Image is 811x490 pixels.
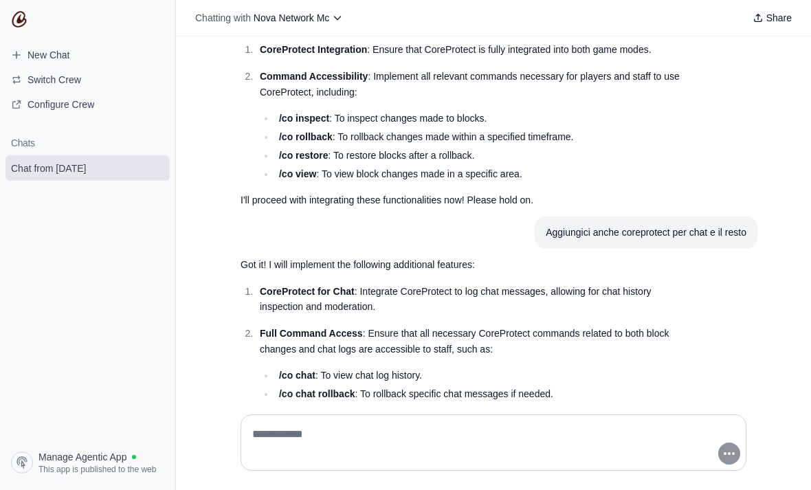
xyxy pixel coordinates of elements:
[546,225,746,241] div: Aggiungici anche coreprotect per chat e il resto
[535,216,757,249] section: User message
[11,11,27,27] img: CrewAI Logo
[27,48,69,62] span: New Chat
[241,192,680,208] p: I'll proceed with integrating these functionalities now! Please hold on.
[260,42,680,58] p: : Ensure that CoreProtect is fully integrated into both game modes.
[27,73,81,87] span: Switch Crew
[279,388,355,399] strong: /co chat rollback
[279,150,329,161] strong: /co restore
[275,148,680,164] li: : To restore blocks after a rollback.
[230,7,691,216] section: Response
[260,326,680,357] p: : Ensure that all necessary CoreProtect commands related to both block changes and chat logs are ...
[5,155,170,181] a: Chat from [DATE]
[742,424,811,490] iframe: Chat Widget
[766,11,792,25] span: Share
[254,12,329,23] span: Nova Network Mc
[279,113,329,124] strong: /co inspect
[279,370,315,381] strong: /co chat
[275,386,680,402] li: : To rollback specific chat messages if needed.
[11,162,86,175] span: Chat from [DATE]
[5,446,170,479] a: Manage Agentic App This app is published to the web
[38,464,156,475] span: This app is published to the web
[742,424,811,490] div: Widget chat
[275,111,680,126] li: : To inspect changes made to blocks.
[5,44,170,66] a: New Chat
[260,71,368,82] strong: Command Accessibility
[195,11,251,25] span: Chatting with
[241,257,680,273] p: Got it! I will implement the following additional features:
[38,450,126,464] span: Manage Agentic App
[260,284,680,315] p: : Integrate CoreProtect to log chat messages, allowing for chat history inspection and moderation.
[260,286,355,297] strong: CoreProtect for Chat
[260,328,363,339] strong: Full Command Access
[190,8,348,27] button: Chatting with Nova Network Mc
[747,8,797,27] button: Share
[260,44,367,55] strong: CoreProtect Integration
[5,69,170,91] button: Switch Crew
[27,98,94,111] span: Configure Crew
[275,368,680,383] li: : To view chat log history.
[5,93,170,115] a: Configure Crew
[260,69,680,100] p: : Implement all relevant commands necessary for players and staff to use CoreProtect, including:
[275,166,680,182] li: : To view block changes made in a specific area.
[279,168,316,179] strong: /co view
[279,131,333,142] strong: /co rollback
[275,129,680,145] li: : To rollback changes made within a specified timeframe.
